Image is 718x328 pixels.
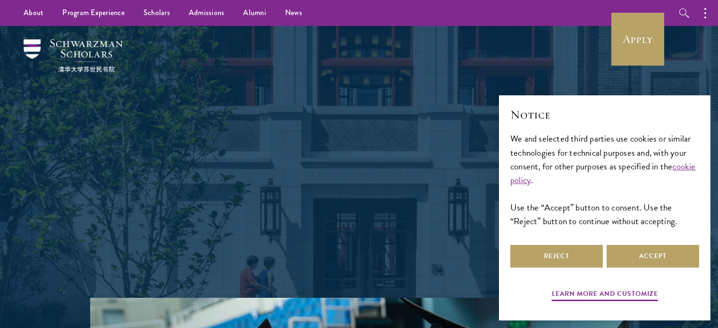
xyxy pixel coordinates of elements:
img: Schwarzman Scholars [24,39,123,72]
div: We and selected third parties use cookies or similar technologies for technical purposes and, wit... [510,132,699,227]
button: Accept [607,245,699,268]
a: cookie policy [510,160,696,187]
h2: Notice [510,107,699,123]
a: Apply [611,13,664,66]
button: Learn more and customize [552,288,658,303]
button: Reject [510,245,603,268]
